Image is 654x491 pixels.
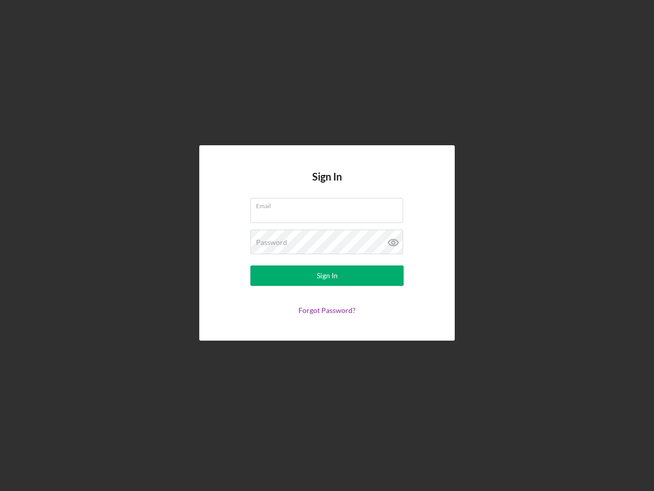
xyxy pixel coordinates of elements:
label: Password [256,238,287,247]
a: Forgot Password? [298,306,356,315]
button: Sign In [250,265,404,286]
div: Sign In [317,265,338,286]
label: Email [256,198,403,210]
h4: Sign In [312,171,342,198]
